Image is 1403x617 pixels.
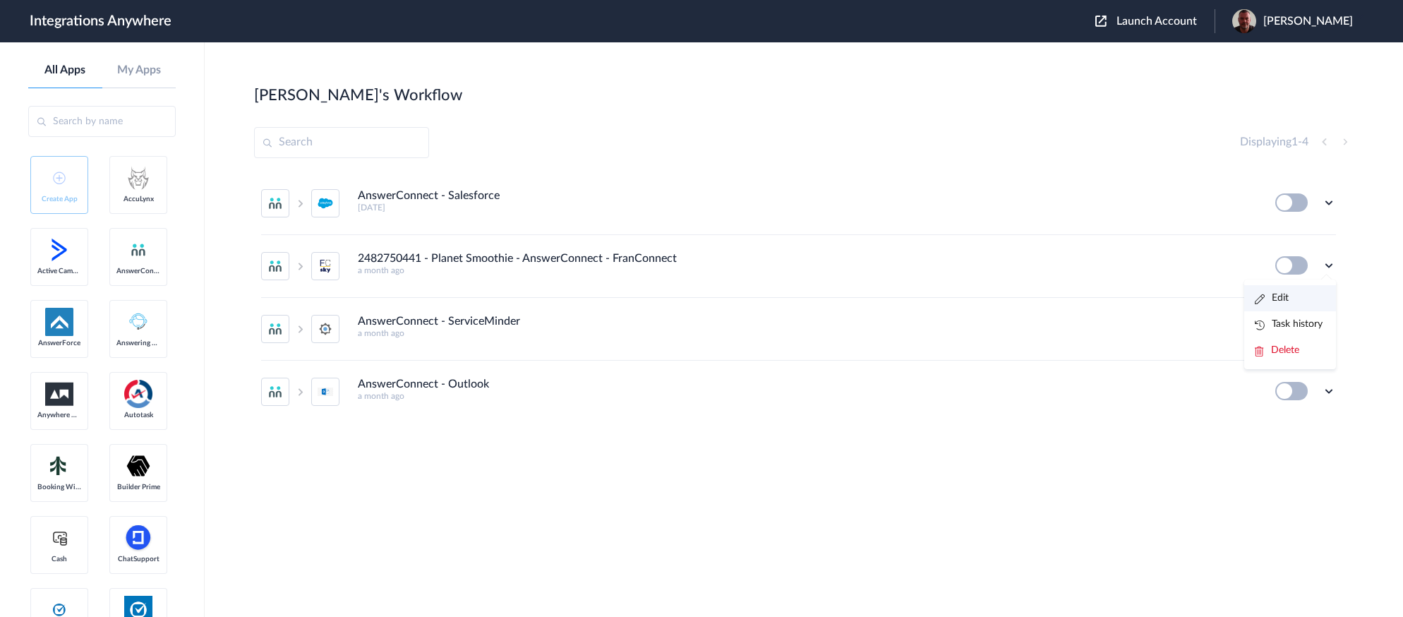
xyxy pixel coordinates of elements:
a: Task history [1255,319,1323,329]
h5: a month ago [358,328,1256,338]
span: AccuLynx [116,195,160,203]
img: builder-prime-logo.svg [124,452,152,480]
h5: a month ago [358,265,1256,275]
span: ChatSupport [116,555,160,563]
img: chatsupport-icon.svg [124,524,152,552]
input: Search by name [28,106,176,137]
span: Autotask [116,411,160,419]
span: Active Campaign [37,267,81,275]
span: Builder Prime [116,483,160,491]
img: acculynx-logo.svg [124,164,152,192]
a: All Apps [28,64,102,77]
h1: Integrations Anywhere [30,13,171,30]
img: Answering_service.png [124,308,152,336]
span: AnswerConnect [116,267,160,275]
span: Booking Widget [37,483,81,491]
a: Edit [1255,293,1289,303]
h4: 2482750441 - Planet Smoothie - AnswerConnect - FranConnect [358,252,677,265]
span: [PERSON_NAME] [1263,15,1353,28]
button: Launch Account [1095,15,1215,28]
img: launch-acct-icon.svg [1095,16,1107,27]
h5: [DATE] [358,203,1256,212]
img: 3f0b932c-96d9-4d28-a08b-7ffbe1b8673f.png [1232,9,1256,33]
span: 4 [1302,136,1308,148]
input: Search [254,127,429,158]
h5: a month ago [358,391,1256,401]
span: Launch Account [1116,16,1197,27]
span: Answering Service [116,339,160,347]
h4: AnswerConnect - Salesforce [358,189,500,203]
h4: AnswerConnect - ServiceMinder [358,315,520,328]
img: af-app-logo.svg [45,308,73,336]
span: Create App [37,195,81,203]
span: 1 [1291,136,1298,148]
img: cash-logo.svg [51,529,68,546]
h4: Displaying - [1240,136,1308,149]
h2: [PERSON_NAME]'s Workflow [254,86,462,104]
img: autotask.png [124,380,152,408]
a: My Apps [102,64,176,77]
span: Anywhere Works [37,411,81,419]
h4: AnswerConnect - Outlook [358,378,489,391]
span: Cash [37,555,81,563]
img: active-campaign-logo.svg [45,236,73,264]
span: AnswerForce [37,339,81,347]
img: answerconnect-logo.svg [130,241,147,258]
img: aww.png [45,383,73,406]
span: Delete [1271,345,1299,355]
img: Setmore_Logo.svg [45,453,73,479]
img: add-icon.svg [53,172,66,184]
